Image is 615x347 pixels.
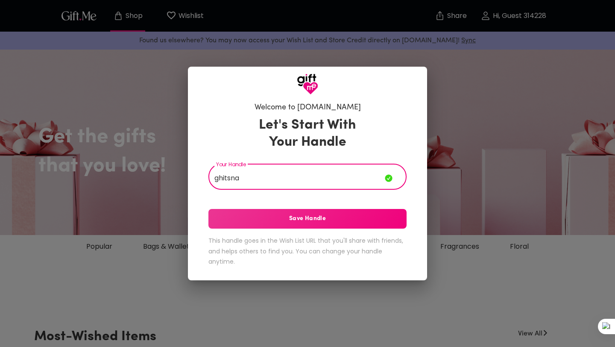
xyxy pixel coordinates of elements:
[248,117,367,151] h3: Let's Start With Your Handle
[208,209,407,229] button: Save Handle
[208,235,407,267] h6: This handle goes in the Wish List URL that you'll share with friends, and helps others to find yo...
[208,166,385,190] input: Your Handle
[255,103,361,113] h6: Welcome to [DOMAIN_NAME]
[208,214,407,223] span: Save Handle
[297,74,318,95] img: GiftMe Logo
